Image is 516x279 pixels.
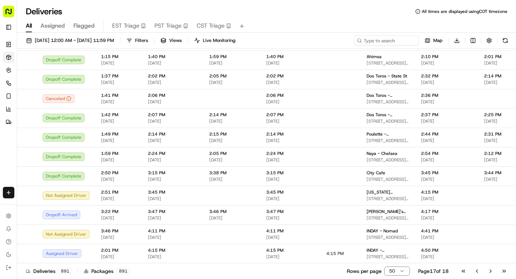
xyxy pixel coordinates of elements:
span: [DATE] [266,157,315,163]
input: Got a question? Start typing here... [19,46,129,54]
span: [DATE] [101,235,137,240]
span: 2:14 PM [148,131,198,137]
div: 891 [116,268,130,274]
button: Start new chat [122,71,130,79]
span: [DATE] [421,60,473,66]
span: City Cafe [367,170,385,176]
span: [DATE] [148,176,198,182]
button: Map [421,36,446,46]
span: 1:59 PM [209,54,255,60]
span: 2:24 PM [266,151,315,156]
span: [DATE] [148,215,198,221]
span: Knowledge Base [14,104,55,111]
span: [STREET_ADDRESS][US_STATE] [367,235,410,240]
a: 💻API Documentation [58,101,118,114]
div: Start new chat [24,68,118,76]
div: Page 17 of 18 [418,268,449,275]
span: 2:50 PM [101,170,137,176]
img: 1736555255976-a54dd68f-1ca7-489b-9aae-adbdc363a1c4 [7,68,20,81]
span: Views [169,37,182,44]
span: [DATE] [421,235,473,240]
button: Live Monitoring [191,36,239,46]
span: [DATE] [266,176,315,182]
span: [US_STATE] Luncheonette [367,189,410,195]
button: Views [157,36,185,46]
span: Pylon [71,122,87,127]
span: 2:24 PM [148,151,198,156]
span: 2:06 PM [148,93,198,98]
div: Packages [84,268,130,275]
span: [DATE] [421,118,473,124]
span: 1:40 PM [266,54,315,60]
div: 📗 [7,105,13,110]
span: [STREET_ADDRESS][US_STATE] [367,254,410,260]
span: 3:45 PM [148,189,198,195]
span: 3:22 PM [101,209,137,214]
span: [DATE] [266,99,315,105]
span: [DATE] [101,196,137,202]
span: [DATE] [266,60,315,66]
img: Nash [7,7,21,22]
span: Dos Toros - State St [367,73,407,79]
span: Flagged [73,22,95,30]
a: Powered byPylon [51,121,87,127]
div: 891 [58,268,72,274]
span: [DATE] [209,118,255,124]
span: [DATE] [148,254,198,260]
p: Rows per page [347,268,382,275]
span: 3:47 PM [266,209,315,214]
span: 2:10 PM [421,54,473,60]
span: [DATE] [101,138,137,143]
span: [PERSON_NAME]'s Cuban Cuisine - [GEOGRAPHIC_DATA] [367,209,410,214]
span: [DATE] [148,157,198,163]
span: 3:15 PM [266,170,315,176]
span: [DATE] [148,235,198,240]
span: All times are displayed using COT timezone [422,9,507,14]
span: 2:15 PM [209,131,255,137]
span: [STREET_ADDRESS][US_STATE] [367,99,410,105]
span: [STREET_ADDRESS][US_STATE] [367,80,410,85]
span: [DATE] [421,254,473,260]
button: Canceled [43,94,75,103]
span: [DATE] [266,215,315,221]
span: [DATE] [101,118,137,124]
span: 4:15 PM [266,247,315,253]
span: Dos Toros - [PERSON_NAME] [367,93,410,98]
span: [DATE] [266,118,315,124]
span: 4:15 PM [148,247,198,253]
p: Welcome 👋 [7,29,130,40]
input: Type to search [354,36,419,46]
span: 2:06 PM [266,93,315,98]
span: 2:37 PM [421,112,473,118]
span: [STREET_ADDRESS][US_STATE] [367,60,410,66]
span: 4:15 PM [326,251,344,256]
div: Deliveries [26,268,72,275]
span: [DATE] [148,196,198,202]
span: [DATE] [148,138,198,143]
span: 4:15 PM [421,189,473,195]
span: Filters [135,37,148,44]
span: [STREET_ADDRESS][US_STATE] [367,118,410,124]
span: 3:46 PM [101,228,137,234]
span: [DATE] [148,80,198,85]
span: 3:47 PM [148,209,198,214]
span: [DATE] [101,157,137,163]
span: Live Monitoring [203,37,235,44]
span: 2:32 PM [421,73,473,79]
span: [DATE] [101,99,137,105]
span: [DATE] [148,118,198,124]
span: 1:42 PM [101,112,137,118]
span: [STREET_ADDRESS][US_STATE] [367,196,410,202]
span: Dos Toros - [PERSON_NAME] [367,112,410,118]
span: 2:01 PM [101,247,137,253]
span: 3:45 PM [266,189,315,195]
span: 2:36 PM [421,93,473,98]
span: [DATE] [421,99,473,105]
span: [DATE] [101,215,137,221]
span: 2:05 PM [209,151,255,156]
span: [STREET_ADDRESS][US_STATE] [367,138,410,143]
span: 1:15 PM [101,54,137,60]
span: Ahimsa [367,54,382,60]
span: [DATE] [421,176,473,182]
span: 2:05 PM [209,73,255,79]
